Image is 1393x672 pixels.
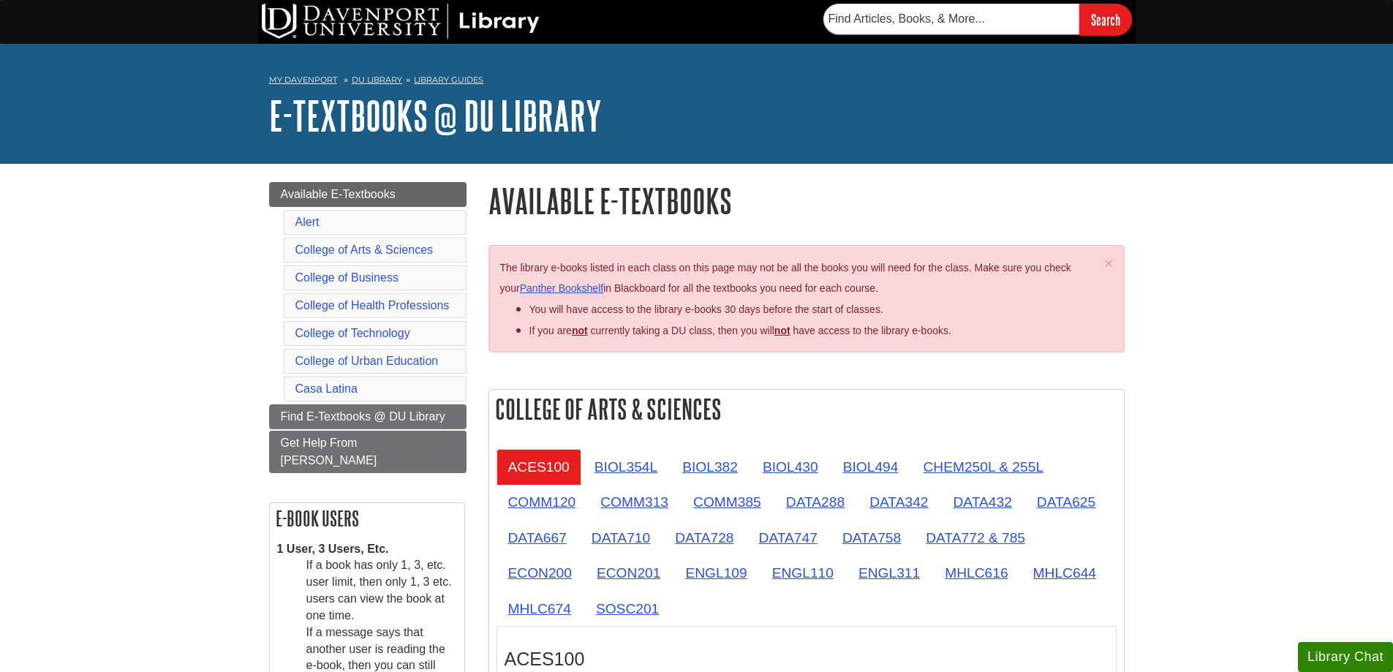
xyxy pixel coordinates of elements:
[295,271,399,284] a: College of Business
[277,541,457,558] dt: 1 User, 3 Users, Etc.
[269,404,467,429] a: Find E-Textbooks @ DU Library
[1104,254,1113,271] span: ×
[1104,255,1113,271] button: Close
[269,74,337,86] a: My Davenport
[497,484,588,520] a: COMM120
[583,449,669,485] a: BIOL354L
[831,449,910,485] a: BIOL494
[747,520,829,556] a: DATA747
[1025,484,1107,520] a: DATA625
[751,449,830,485] a: BIOL430
[673,555,758,591] a: ENGL109
[489,390,1124,429] h2: College of Arts & Sciences
[858,484,940,520] a: DATA342
[529,325,951,336] span: If you are currently taking a DU class, then you will have access to the library e-books.
[281,437,377,467] span: Get Help From [PERSON_NAME]
[505,649,1109,670] h3: ACES100
[269,431,467,473] a: Get Help From [PERSON_NAME]
[488,182,1125,219] h1: Available E-Textbooks
[281,410,445,423] span: Find E-Textbooks @ DU Library
[760,555,845,591] a: ENGL110
[281,188,396,200] span: Available E-Textbooks
[572,325,588,336] strong: not
[269,93,602,138] a: E-Textbooks @ DU Library
[352,75,402,85] a: DU Library
[295,382,358,395] a: Casa Latina
[295,299,450,312] a: College of Health Professions
[941,484,1023,520] a: DATA432
[774,325,790,336] u: not
[295,327,410,339] a: College of Technology
[914,520,1037,556] a: DATA772 & 785
[933,555,1019,591] a: MHLC616
[520,282,603,294] a: Panther Bookshelf
[269,182,467,207] a: Available E-Textbooks
[847,555,932,591] a: ENGL311
[671,449,750,485] a: BIOL382
[262,4,540,39] img: DU Library
[497,520,578,556] a: DATA667
[911,449,1055,485] a: CHEM250L & 255L
[1022,555,1108,591] a: MHLC644
[585,555,672,591] a: ECON201
[497,591,583,627] a: MHLC674
[529,303,883,315] span: You will have access to the library e-books 30 days before the start of classes.
[295,216,320,228] a: Alert
[831,520,913,556] a: DATA758
[823,4,1079,34] input: Find Articles, Books, & More...
[1079,4,1132,35] input: Search
[663,520,745,556] a: DATA728
[497,555,584,591] a: ECON200
[584,591,671,627] a: SOSC201
[823,4,1132,35] form: Searches DU Library's articles, books, and more
[500,262,1071,295] span: The library e-books listed in each class on this page may not be all the books you will need for ...
[580,520,662,556] a: DATA710
[497,449,581,485] a: ACES100
[295,243,434,256] a: College of Arts & Sciences
[1298,642,1393,672] button: Library Chat
[589,484,680,520] a: COMM313
[295,355,439,367] a: College of Urban Education
[682,484,773,520] a: COMM385
[269,70,1125,94] nav: breadcrumb
[414,75,483,85] a: Library Guides
[270,503,464,534] h2: E-book Users
[774,484,856,520] a: DATA288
